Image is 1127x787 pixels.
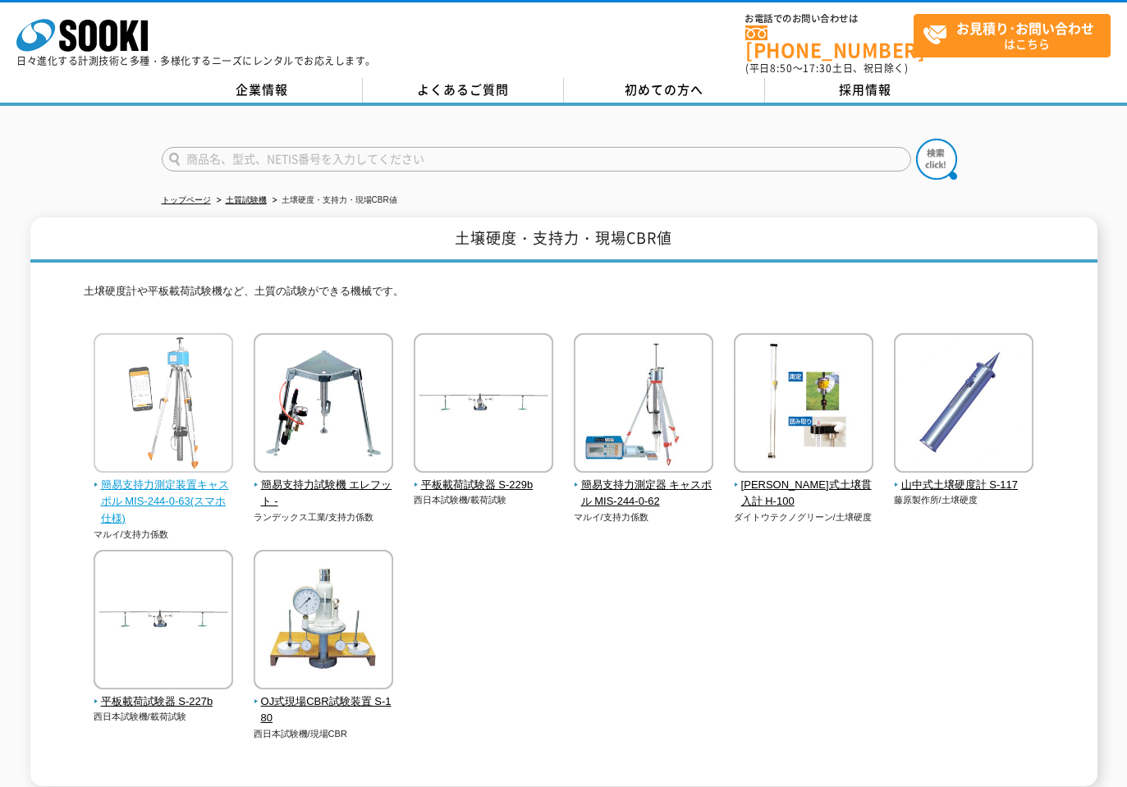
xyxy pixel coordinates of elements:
p: 西日本試験機/現場CBR [254,727,394,741]
span: 簡易支持力測定装置キャスポル MIS-244-0-63(スマホ仕様) [94,477,234,528]
img: btn_search.png [916,139,957,180]
a: 平板載荷試験器 S-227b [94,678,234,711]
img: 長谷川式土壌貫入計 H-100 [734,333,873,477]
input: 商品名、型式、NETIS番号を入力してください [162,147,911,172]
p: ランデックス工業/支持力係数 [254,510,394,524]
p: 土壌硬度計や平板載荷試験機など、土質の試験ができる機械です。 [84,283,1044,309]
a: よくあるご質問 [363,78,564,103]
img: 簡易支持力測定装置キャスポル MIS-244-0-63(スマホ仕様) [94,333,233,477]
span: 17:30 [803,61,832,75]
span: 初めての方へ [625,80,703,98]
p: マルイ/支持力係数 [94,528,234,542]
p: 藤原製作所/土壌硬度 [894,493,1034,507]
span: OJ式現場CBR試験装置 S-180 [254,693,394,728]
a: [PERSON_NAME]式土壌貫入計 H-100 [734,461,874,510]
a: OJ式現場CBR試験装置 S-180 [254,678,394,727]
span: 平板載荷試験器 S-227b [94,693,234,711]
a: 企業情報 [162,78,363,103]
img: OJ式現場CBR試験装置 S-180 [254,550,393,693]
span: 8:50 [770,61,793,75]
a: お見積り･お問い合わせはこちら [914,14,1111,57]
img: 簡易支持力試験機 エレフット - [254,333,393,477]
a: 簡易支持力測定装置キャスポル MIS-244-0-63(スマホ仕様) [94,461,234,528]
p: マルイ/支持力係数 [574,510,714,524]
span: 平板載荷試験器 S-229b [414,477,554,494]
span: お電話でのお問い合わせは [745,14,914,24]
a: 簡易支持力試験機 エレフット - [254,461,394,510]
a: [PHONE_NUMBER] [745,25,914,59]
p: 西日本試験機/載荷試験 [414,493,554,507]
a: 土質試験機 [226,195,267,204]
a: 山中式土壌硬度計 S-117 [894,461,1034,494]
a: 平板載荷試験器 S-229b [414,461,554,494]
p: ダイトウテクノグリーン/土壌硬度 [734,510,874,524]
span: 山中式土壌硬度計 S-117 [894,477,1034,494]
a: 初めての方へ [564,78,765,103]
span: [PERSON_NAME]式土壌貫入計 H-100 [734,477,874,511]
img: 山中式土壌硬度計 S-117 [894,333,1033,477]
p: 日々進化する計測技術と多種・多様化するニーズにレンタルでお応えします。 [16,56,376,66]
a: 採用情報 [765,78,966,103]
li: 土壌硬度・支持力・現場CBR値 [269,192,397,209]
a: トップページ [162,195,211,204]
span: はこちら [923,15,1110,56]
a: 簡易支持力測定器 キャスポル MIS-244-0-62 [574,461,714,510]
img: 簡易支持力測定器 キャスポル MIS-244-0-62 [574,333,713,477]
span: 簡易支持力試験機 エレフット - [254,477,394,511]
strong: お見積り･お問い合わせ [956,18,1094,38]
img: 平板載荷試験器 S-229b [414,333,553,477]
span: (平日 ～ 土日、祝日除く) [745,61,908,75]
span: 簡易支持力測定器 キャスポル MIS-244-0-62 [574,477,714,511]
h1: 土壌硬度・支持力・現場CBR値 [30,217,1097,263]
p: 西日本試験機/載荷試験 [94,710,234,724]
img: 平板載荷試験器 S-227b [94,550,233,693]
